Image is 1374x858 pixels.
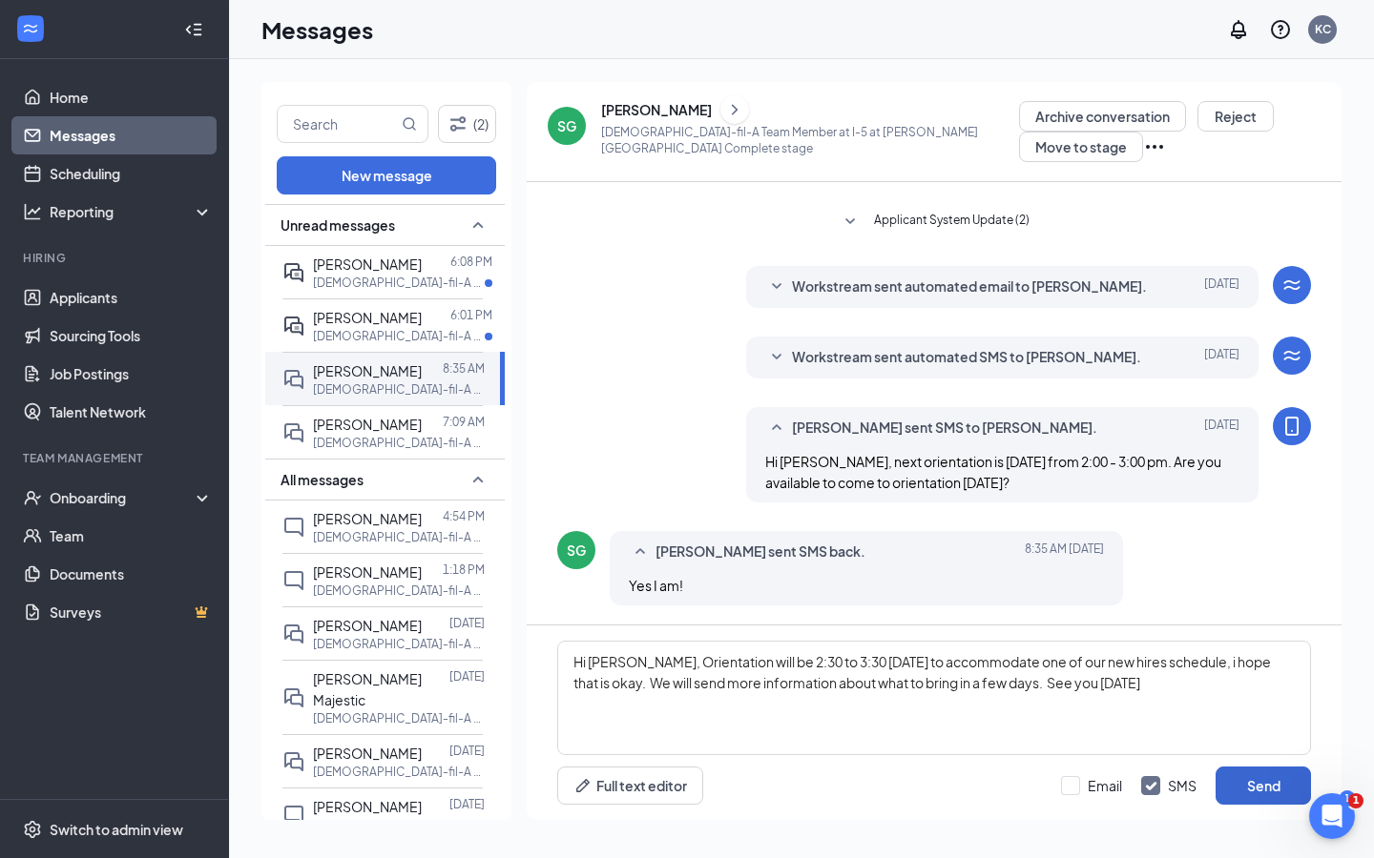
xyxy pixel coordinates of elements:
[1280,415,1303,438] svg: MobileSms
[447,112,469,135] svg: Filter
[313,510,422,527] span: [PERSON_NAME]
[50,116,213,154] a: Messages
[1227,18,1250,41] svg: Notifications
[313,255,422,273] span: [PERSON_NAME]
[313,710,485,726] p: [DEMOGRAPHIC_DATA]-fil-A Back of House/Kitchen Team Member at I-5 at [GEOGRAPHIC_DATA]
[23,250,209,266] div: Hiring
[449,668,485,684] p: [DATE]
[443,360,485,377] p: 8:35 AM
[839,211,1030,234] button: SmallChevronDownApplicant System Update (2)
[792,346,1141,369] span: Workstream sent automated SMS to [PERSON_NAME].
[282,368,305,391] svg: DoubleChat
[313,529,485,545] p: [DEMOGRAPHIC_DATA]-fil-A Late Night Team Member (Cleaning Crew) at I-5 at [GEOGRAPHIC_DATA]
[557,116,576,135] div: SG
[313,362,422,379] span: [PERSON_NAME]
[313,328,485,344] p: [DEMOGRAPHIC_DATA]-fil-A Front of House Team Member at I-5 at [GEOGRAPHIC_DATA]
[450,254,492,270] p: 6:08 PM
[23,450,209,466] div: Team Management
[21,19,40,38] svg: WorkstreamLogo
[874,211,1030,234] span: Applicant System Update (2)
[443,508,485,524] p: 4:54 PM
[281,470,364,489] span: All messages
[402,116,417,132] svg: MagnifyingGlass
[282,750,305,773] svg: DoubleChat
[282,804,305,827] svg: ChatInactive
[282,569,305,592] svg: ChatInactive
[792,417,1097,439] span: [PERSON_NAME] sent SMS to [PERSON_NAME].
[261,13,373,46] h1: Messages
[1340,790,1355,807] div: 1
[282,261,305,284] svg: ActiveDoubleChat
[281,215,395,235] span: Unread messages
[1269,18,1292,41] svg: QuestionInfo
[443,562,485,578] p: 1:18 PM
[438,105,496,143] button: Filter (2)
[313,745,422,762] span: [PERSON_NAME]
[50,355,213,393] a: Job Postings
[839,211,862,234] svg: SmallChevronDown
[313,381,485,398] p: [DEMOGRAPHIC_DATA]-fil-A Team Member at I-5 at [GEOGRAPHIC_DATA]
[23,820,42,839] svg: Settings
[282,516,305,539] svg: ChatInactive
[1204,417,1239,439] span: [DATE]
[184,20,203,39] svg: Collapse
[50,154,213,193] a: Scheduling
[720,95,749,124] button: ChevronRight
[313,275,485,291] p: [DEMOGRAPHIC_DATA]-fil-A Late Night Team Member (Cleaning Crew) at I-5 at [GEOGRAPHIC_DATA]
[50,317,213,355] a: Sourcing Tools
[557,766,703,805] button: Full text editorPen
[313,764,485,780] p: [DEMOGRAPHIC_DATA]-fil-A Back of House/Kitchen Team Member at I-5 at [GEOGRAPHIC_DATA]
[277,156,496,194] button: New message
[1204,346,1239,369] span: [DATE]
[278,106,398,142] input: Search
[1280,344,1303,367] svg: WorkstreamLogo
[1280,274,1303,296] svg: WorkstreamLogo
[1025,541,1104,563] span: [DATE] 8:35 AM
[1019,132,1143,162] button: Move to stage
[449,796,485,812] p: [DATE]
[450,307,492,323] p: 6:01 PM
[1143,135,1166,158] svg: Ellipses
[656,541,865,563] span: [PERSON_NAME] sent SMS back.
[282,421,305,444] svg: DoubleChat
[50,593,213,631] a: SurveysCrown
[313,617,422,634] span: [PERSON_NAME]
[313,309,422,326] span: [PERSON_NAME]
[725,98,744,121] svg: ChevronRight
[443,414,485,430] p: 7:09 AM
[1315,21,1331,37] div: KC
[50,517,213,555] a: Team
[449,743,485,759] p: [DATE]
[765,276,788,298] svg: SmallChevronDown
[313,670,422,708] span: [PERSON_NAME] Majestic
[1019,101,1186,132] button: Archive conversation
[50,202,214,221] div: Reporting
[50,278,213,317] a: Applicants
[567,541,586,560] div: SG
[449,615,485,631] p: [DATE]
[23,488,42,507] svg: UserCheck
[467,214,489,236] svg: SmallChevronUp
[50,393,213,431] a: Talent Network
[313,636,485,652] p: [DEMOGRAPHIC_DATA]-fil-A Front of House Team Member at I-5 at [GEOGRAPHIC_DATA]
[1197,101,1274,132] button: Reject
[792,276,1147,298] span: Workstream sent automated email to [PERSON_NAME].
[629,541,652,563] svg: SmallChevronUp
[313,582,485,599] p: [DEMOGRAPHIC_DATA]-fil-A Team Member at I-5 at [GEOGRAPHIC_DATA]
[765,346,788,369] svg: SmallChevronDown
[601,100,712,119] div: [PERSON_NAME]
[313,435,485,451] p: [DEMOGRAPHIC_DATA]-fil-A Front of House Team Member at I-5 at [GEOGRAPHIC_DATA]
[601,124,1019,156] p: [DEMOGRAPHIC_DATA]-fil-A Team Member at I-5 at [PERSON_NAME][GEOGRAPHIC_DATA] Complete stage
[282,623,305,645] svg: DoubleChat
[50,820,183,839] div: Switch to admin view
[629,577,683,594] span: Yes I am!
[50,78,213,116] a: Home
[313,563,422,581] span: [PERSON_NAME]
[282,315,305,337] svg: ActiveDoubleChat
[1309,793,1355,839] iframe: Intercom live chat
[50,555,213,593] a: Documents
[23,202,42,221] svg: Analysis
[50,488,197,507] div: Onboarding
[573,776,593,795] svg: Pen
[1348,793,1364,808] span: 1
